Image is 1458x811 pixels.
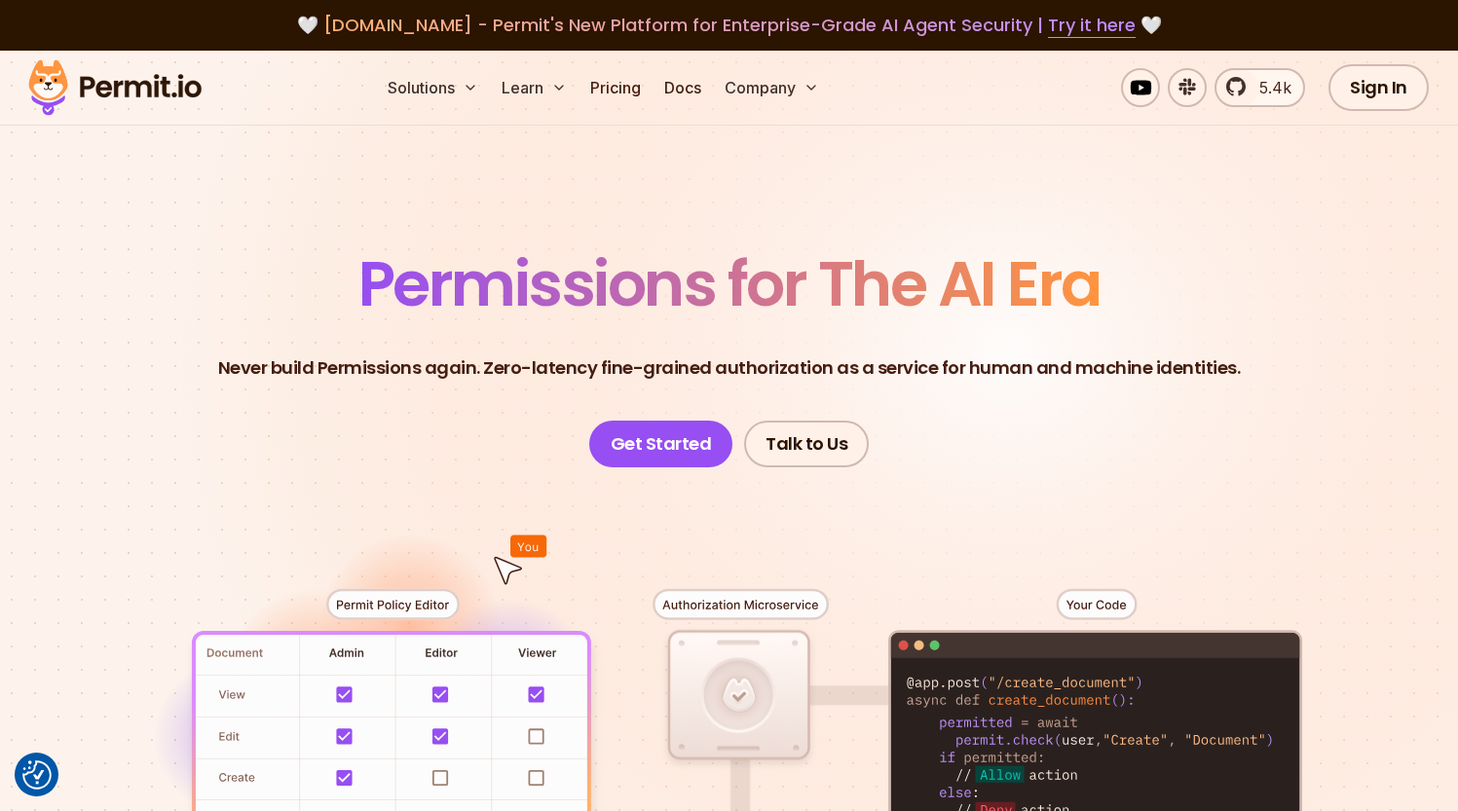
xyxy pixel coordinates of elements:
[47,12,1411,39] div: 🤍 🤍
[358,240,1101,327] span: Permissions for The AI Era
[380,68,486,107] button: Solutions
[744,421,869,467] a: Talk to Us
[717,68,827,107] button: Company
[218,354,1241,382] p: Never build Permissions again. Zero-latency fine-grained authorization as a service for human and...
[1328,64,1429,111] a: Sign In
[1048,13,1136,38] a: Try it here
[656,68,709,107] a: Docs
[22,760,52,790] img: Revisit consent button
[582,68,649,107] a: Pricing
[1215,68,1305,107] a: 5.4k
[589,421,733,467] a: Get Started
[19,55,210,121] img: Permit logo
[22,760,52,790] button: Consent Preferences
[1248,76,1291,99] span: 5.4k
[323,13,1136,37] span: [DOMAIN_NAME] - Permit's New Platform for Enterprise-Grade AI Agent Security |
[494,68,575,107] button: Learn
